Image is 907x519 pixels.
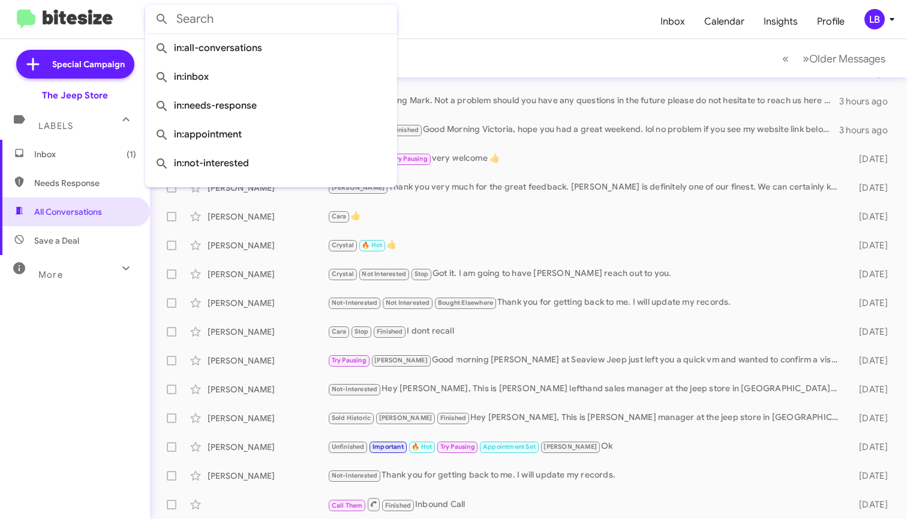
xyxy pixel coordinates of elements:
[844,412,897,424] div: [DATE]
[415,270,429,278] span: Stop
[34,235,79,247] span: Save a Deal
[775,46,796,71] button: Previous
[155,62,388,91] span: in:inbox
[844,326,897,338] div: [DATE]
[38,269,63,280] span: More
[332,328,347,335] span: Cara
[328,94,839,108] div: Good Morning Mark. Not a problem should you have any questions in the future please do not hesita...
[208,268,328,280] div: [PERSON_NAME]
[208,470,328,482] div: [PERSON_NAME]
[377,328,403,335] span: Finished
[208,239,328,251] div: [PERSON_NAME]
[776,46,893,71] nav: Page navigation example
[155,149,388,178] span: in:not-interested
[807,4,854,39] a: Profile
[809,52,885,65] span: Older Messages
[864,9,885,29] div: LB
[52,58,125,70] span: Special Campaign
[438,299,493,307] span: Bought Elsewhere
[208,441,328,453] div: [PERSON_NAME]
[393,155,428,163] span: Try Pausing
[328,411,844,425] div: Hey [PERSON_NAME], This is [PERSON_NAME] manager at the jeep store in [GEOGRAPHIC_DATA]. Just tou...
[328,440,844,454] div: Ok
[803,51,809,66] span: »
[332,241,354,249] span: Crystal
[379,414,433,422] span: [PERSON_NAME]
[328,469,844,482] div: Thank you for getting back to me. I will update my records.
[844,355,897,367] div: [DATE]
[34,177,136,189] span: Needs Response
[332,385,378,393] span: Not-Interested
[208,412,328,424] div: [PERSON_NAME]
[854,9,894,29] button: LB
[782,51,789,66] span: «
[328,296,844,310] div: Thank you for getting back to me. I will update my records.
[332,414,371,422] span: Sold Historic
[328,152,844,166] div: very welcome 👍
[328,353,844,367] div: Good morning [PERSON_NAME] at Seaview Jeep just left you a quick vm and wanted to confirm a visit...
[355,328,369,335] span: Stop
[328,181,844,194] div: Thank you very much for the great feedback. [PERSON_NAME] is definitely one of our finest. We can...
[208,182,328,194] div: [PERSON_NAME]
[844,239,897,251] div: [DATE]
[34,148,136,160] span: Inbox
[844,499,897,511] div: [DATE]
[328,209,844,223] div: 👍
[483,443,536,451] span: Appointment Set
[328,238,844,252] div: 👍
[328,497,844,512] div: Inbound Call
[332,212,347,220] span: Cara
[332,270,354,278] span: Crystal
[844,383,897,395] div: [DATE]
[155,91,388,120] span: in:needs-response
[412,443,432,451] span: 🔥 Hot
[332,299,378,307] span: Not-Interested
[839,124,897,136] div: 3 hours ago
[155,178,388,206] span: in:sold-verified
[127,148,136,160] span: (1)
[844,211,897,223] div: [DATE]
[844,268,897,280] div: [DATE]
[373,443,404,451] span: Important
[839,95,897,107] div: 3 hours ago
[328,382,844,396] div: Hey [PERSON_NAME], This is [PERSON_NAME] lefthand sales manager at the jeep store in [GEOGRAPHIC_...
[844,182,897,194] div: [DATE]
[34,206,102,218] span: All Conversations
[386,299,430,307] span: Not Interested
[844,153,897,165] div: [DATE]
[844,441,897,453] div: [DATE]
[695,4,754,39] a: Calendar
[332,184,385,191] span: [PERSON_NAME]
[440,414,467,422] span: Finished
[362,270,406,278] span: Not Interested
[208,326,328,338] div: [PERSON_NAME]
[155,34,388,62] span: in:all-conversations
[374,356,428,364] span: [PERSON_NAME]
[393,126,419,134] span: Finished
[332,502,363,509] span: Call Them
[16,50,134,79] a: Special Campaign
[754,4,807,39] a: Insights
[328,325,844,338] div: I dont recall
[385,502,412,509] span: Finished
[208,355,328,367] div: [PERSON_NAME]
[208,383,328,395] div: [PERSON_NAME]
[332,472,378,479] span: Not-Interested
[328,267,844,281] div: Got it. I am going to have [PERSON_NAME] reach out to you.
[328,123,839,137] div: Good Morning Victoria, hope you had a great weekend. lol no problem if you see my website link be...
[543,443,597,451] span: [PERSON_NAME]
[332,356,367,364] span: Try Pausing
[155,120,388,149] span: in:appointment
[844,297,897,309] div: [DATE]
[145,5,397,34] input: Search
[332,443,365,451] span: Unfinished
[362,241,382,249] span: 🔥 Hot
[208,211,328,223] div: [PERSON_NAME]
[651,4,695,39] a: Inbox
[440,443,475,451] span: Try Pausing
[795,46,893,71] button: Next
